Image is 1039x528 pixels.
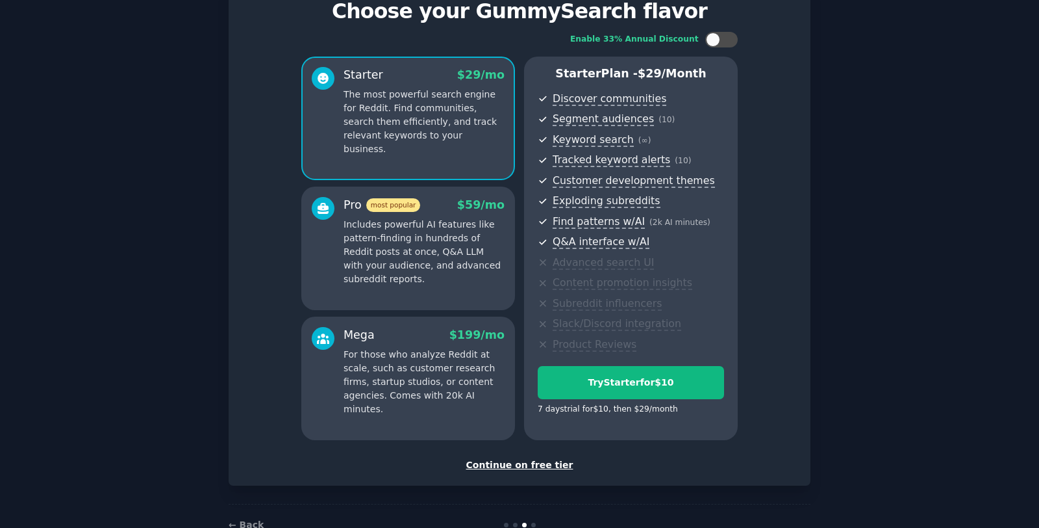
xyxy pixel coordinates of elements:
[344,67,383,83] div: Starter
[242,458,797,472] div: Continue on free tier
[553,256,654,270] span: Advanced search UI
[538,376,723,389] div: Try Starter for $10
[538,404,678,416] div: 7 days trial for $10 , then $ 29 /month
[570,34,699,46] div: Enable 33% Annual Discount
[553,153,670,167] span: Tracked keyword alerts
[553,276,692,290] span: Content promotion insights
[553,133,634,147] span: Keyword search
[553,194,660,208] span: Exploding subreddits
[649,218,710,227] span: ( 2k AI minutes )
[344,218,505,286] p: Includes powerful AI features like pattern-finding in hundreds of Reddit posts at once, Q&A LLM w...
[344,348,505,416] p: For those who analyze Reddit at scale, such as customer research firms, startup studios, or conte...
[449,328,505,341] span: $ 199 /mo
[553,317,681,331] span: Slack/Discord integration
[457,198,505,211] span: $ 59 /mo
[538,366,724,399] button: TryStarterfor$10
[553,338,636,352] span: Product Reviews
[344,327,375,343] div: Mega
[457,68,505,81] span: $ 29 /mo
[344,197,420,213] div: Pro
[538,66,724,82] p: Starter Plan -
[553,174,715,188] span: Customer development themes
[553,92,666,106] span: Discover communities
[553,215,645,229] span: Find patterns w/AI
[553,235,649,249] span: Q&A interface w/AI
[553,112,654,126] span: Segment audiences
[658,115,675,124] span: ( 10 )
[366,198,421,212] span: most popular
[553,297,662,311] span: Subreddit influencers
[344,88,505,156] p: The most powerful search engine for Reddit. Find communities, search them efficiently, and track ...
[638,136,651,145] span: ( ∞ )
[675,156,691,165] span: ( 10 )
[638,67,707,80] span: $ 29 /month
